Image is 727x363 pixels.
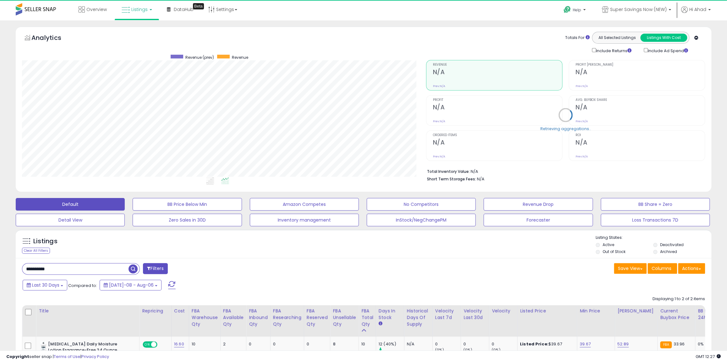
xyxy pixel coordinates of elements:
h5: Listings [33,237,57,246]
div: FBA inbound Qty [249,308,268,327]
div: 0 [492,341,517,347]
div: Displaying 1 to 2 of 2 items [653,296,705,302]
button: Default [16,198,125,211]
label: Archived [660,249,677,254]
span: Revenue (prev) [185,55,214,60]
div: Listed Price [520,308,574,314]
span: Listings [131,6,148,13]
span: ON [143,342,151,347]
span: [DATE]-08 - Aug-06 [109,282,154,288]
h5: Analytics [31,33,74,44]
div: N/A [407,341,428,347]
a: 16.60 [174,341,184,347]
span: Hi Ahad [689,6,706,13]
b: Listed Price: [520,341,549,347]
div: FBA Total Qty [361,308,373,327]
span: DataHub [174,6,194,13]
span: Last 30 Days [32,282,59,288]
span: Revenue [232,55,248,60]
span: 33.96 [673,341,685,347]
small: (0%) [435,347,444,352]
span: Columns [652,265,671,272]
button: Zero Sales in 30D [133,214,242,226]
div: FBA Reserved Qty [307,308,328,327]
img: 41DM1rqi5ML._SL40_.jpg [40,341,46,354]
button: Forecaster [484,214,593,226]
button: BB Share = Zero [601,198,710,211]
div: 0% [698,341,719,347]
div: $39.67 [520,341,572,347]
div: 0 [307,341,325,347]
small: Days In Stock. [379,321,382,327]
div: 0 [249,341,265,347]
div: Min Price [580,308,612,314]
a: Hi Ahad [681,6,711,20]
div: 12 (40%) [379,341,404,347]
div: Retrieving aggregations.. [540,126,591,131]
div: BB Share 24h. [698,308,721,321]
span: Compared to: [68,283,97,289]
small: (0%) [463,347,472,352]
div: Title [39,308,137,314]
label: Deactivated [660,242,684,247]
div: FBA Warehouse Qty [192,308,218,327]
button: [DATE]-08 - Aug-06 [100,280,161,290]
div: Totals For [565,35,590,41]
button: Last 30 Days [23,280,67,290]
label: Out of Stock [603,249,626,254]
div: Include Returns [587,47,639,54]
div: FBA Unsellable Qty [333,308,356,327]
button: Inventory management [250,214,359,226]
button: Actions [678,263,705,274]
button: BB Price Below Min [133,198,242,211]
button: Detail View [16,214,125,226]
div: Current Buybox Price [660,308,692,321]
button: All Selected Listings [594,34,641,42]
div: Tooltip anchor [193,3,204,9]
div: 0 [463,341,489,347]
div: [PERSON_NAME] [617,308,655,314]
b: Business Price: [520,350,555,356]
button: Listings With Cost [640,34,687,42]
div: Cost [174,308,186,314]
button: Revenue Drop [484,198,593,211]
a: Privacy Policy [81,354,109,360]
button: Amazon Competes [250,198,359,211]
button: Filters [143,263,167,274]
div: Include Ad Spend [639,47,698,54]
span: Help [573,7,581,13]
button: No Competitors [367,198,476,211]
div: seller snap | | [6,354,109,360]
i: Get Help [563,6,571,14]
div: 0 [273,341,299,347]
button: Columns [648,263,677,274]
div: 0 [435,341,461,347]
div: $39.67 [520,350,572,356]
span: OFF [156,342,167,347]
button: Loss Transactions 7D [601,214,710,226]
div: Velocity Last 30d [463,308,486,321]
small: (0%) [492,347,500,352]
div: 10 [192,341,216,347]
div: Velocity Last 7d [435,308,458,321]
div: FBA Researching Qty [273,308,301,327]
a: Help [559,1,592,20]
div: Historical Days Of Supply [407,308,430,327]
div: Repricing [142,308,169,314]
div: Days In Stock [379,308,402,321]
div: FBA Available Qty [223,308,243,327]
label: Active [603,242,614,247]
a: 52.89 [617,341,629,347]
span: 2025-09-6 12:27 GMT [696,354,721,360]
button: InStock/NegChangePM [367,214,476,226]
span: Overview [86,6,107,13]
div: 10 [361,341,371,347]
a: Terms of Use [54,354,80,360]
div: Velocity [492,308,515,314]
p: Listing States: [596,235,711,241]
b: [MEDICAL_DATA] Daily Moisture Lotion Fragrance-Free 24 Ounce Normal to Dry (709ml) (2 Pack) [48,341,124,360]
div: 2 [223,341,241,347]
span: Super Savings Now (NEW) [610,6,667,13]
a: 39.67 [580,341,591,347]
button: Save View [614,263,647,274]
